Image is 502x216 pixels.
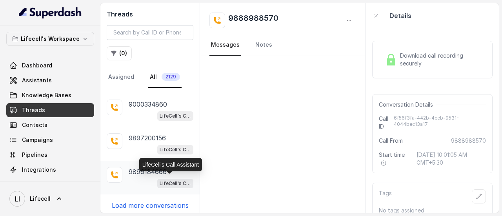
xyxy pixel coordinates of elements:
[379,151,410,167] span: Start time
[22,166,56,174] span: Integrations
[19,6,82,19] img: light.svg
[30,195,51,203] span: Lifecell
[379,207,486,214] p: No tags assigned
[254,34,274,56] a: Notes
[6,103,94,117] a: Threads
[107,67,136,88] a: Assigned
[22,76,52,84] span: Assistants
[417,151,486,167] span: [DATE] 10:01:05 AM GMT+5:30
[385,54,397,65] img: Lock Icon
[107,67,193,88] nav: Tabs
[6,178,94,192] a: API Settings
[112,201,189,210] p: Load more conversations
[394,115,486,131] span: 6f56f3fa-442b-4ccb-9531-4044bec13a17
[22,136,53,144] span: Campaigns
[22,121,47,129] span: Contacts
[129,133,166,143] p: 9897200156
[379,189,392,203] p: Tags
[160,146,191,154] p: LifeCell's Call Assistant
[22,181,56,189] span: API Settings
[6,188,94,210] a: Lifecell
[389,11,411,20] p: Details
[22,106,45,114] span: Threads
[162,73,180,81] span: 2129
[160,180,191,187] p: LifeCell's Call Assistant
[6,73,94,87] a: Assistants
[451,137,486,145] span: 9888988570
[22,151,47,159] span: Pipelines
[6,163,94,177] a: Integrations
[107,9,193,19] h2: Threads
[228,13,278,28] h2: 9888988570
[22,62,52,69] span: Dashboard
[209,34,241,56] a: Messages
[107,25,193,40] input: Search by Call ID or Phone Number
[129,167,167,176] p: 9896184666
[129,100,167,109] p: 9000334860
[379,101,436,109] span: Conversation Details
[6,133,94,147] a: Campaigns
[379,137,403,145] span: Call From
[6,32,94,46] button: Lifecell's Workspace
[139,158,202,171] div: LifeCell's Call Assistant
[6,88,94,102] a: Knowledge Bases
[107,46,132,60] button: (0)
[379,115,394,131] span: Call ID
[160,112,191,120] p: LifeCell's Call Assistant
[148,67,182,88] a: All2129
[6,118,94,132] a: Contacts
[6,58,94,73] a: Dashboard
[400,52,483,67] span: Download call recording securely
[6,148,94,162] a: Pipelines
[15,195,20,203] text: LI
[22,91,71,99] span: Knowledge Bases
[209,34,356,56] nav: Tabs
[21,34,80,44] p: Lifecell's Workspace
